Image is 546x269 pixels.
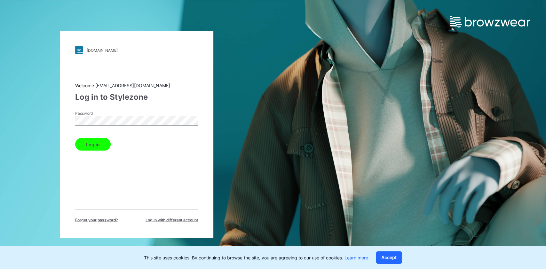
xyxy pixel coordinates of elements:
label: Password [75,111,120,116]
span: Forget your password? [75,217,118,223]
a: Learn more [344,255,368,260]
button: Accept [376,251,402,264]
span: Log in with different account [146,217,198,223]
img: browzwear-logo.e42bd6dac1945053ebaf764b6aa21510.svg [450,16,530,27]
div: Log in to Stylezone [75,91,198,103]
div: Welcome [EMAIL_ADDRESS][DOMAIN_NAME] [75,82,198,89]
button: Log in [75,138,111,151]
div: [DOMAIN_NAME] [87,48,118,52]
p: This site uses cookies. By continuing to browse the site, you are agreeing to our use of cookies. [144,254,368,261]
a: [DOMAIN_NAME] [75,46,198,54]
img: stylezone-logo.562084cfcfab977791bfbf7441f1a819.svg [75,46,83,54]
